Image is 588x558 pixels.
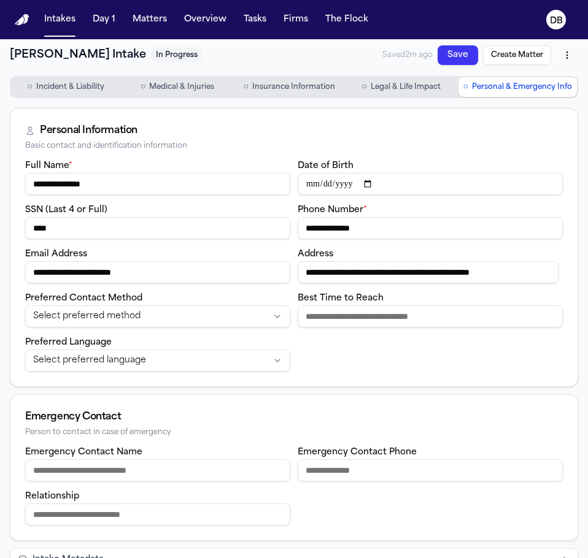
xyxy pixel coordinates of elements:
[234,77,344,97] button: Go to Insurance Information
[10,47,146,64] h1: [PERSON_NAME] Intake
[149,82,214,92] span: Medical & Injuries
[298,261,559,283] input: Address
[128,9,172,31] button: Matters
[556,44,578,66] button: More actions
[123,77,232,97] button: Go to Medical & Injuries
[25,428,563,437] div: Person to contact in case of emergency
[298,217,563,239] input: Phone number
[15,14,29,26] img: Finch Logo
[36,82,104,92] span: Incident & Liability
[298,173,563,195] input: Date of birth
[298,161,354,170] label: Date of Birth
[25,250,87,259] label: Email Address
[298,205,367,215] label: Phone Number
[298,294,384,303] label: Best Time to Reach
[298,459,563,481] input: Emergency contact phone
[25,261,290,283] input: Email address
[25,205,107,215] label: SSN (Last 4 or Full)
[25,173,290,195] input: Full name
[25,492,79,501] label: Relationship
[25,410,563,424] div: Emergency Contact
[298,250,333,259] label: Address
[25,503,290,526] input: Emergency contact relationship
[298,448,417,457] label: Emergency Contact Phone
[25,459,290,481] input: Emergency contact name
[239,9,271,31] button: Tasks
[27,81,32,93] span: ○
[472,82,572,92] span: Personal & Emergency Info
[151,48,203,63] span: In Progress
[15,14,29,26] a: Home
[463,81,468,93] span: ○
[179,9,231,31] button: Overview
[320,9,373,31] button: The Flock
[279,9,313,31] button: Firms
[438,45,478,65] button: Save
[25,294,142,303] label: Preferred Contact Method
[25,338,112,347] label: Preferred Language
[141,81,145,93] span: ○
[362,81,366,93] span: ○
[252,82,335,92] span: Insurance Information
[25,161,72,170] label: Full Name
[25,217,290,239] input: SSN
[346,77,455,97] button: Go to Legal & Life Impact
[298,305,563,327] input: Best time to reach
[40,123,137,138] div: Personal Information
[483,45,551,65] button: Create Matter
[88,9,120,31] button: Day 1
[371,82,441,92] span: Legal & Life Impact
[458,77,577,97] button: Go to Personal & Emergency Info
[11,77,120,97] button: Go to Incident & Liability
[25,448,142,457] label: Emergency Contact Name
[39,9,80,31] button: Intakes
[382,50,433,60] span: Saved 2m ago
[25,142,563,151] div: Basic contact and identification information
[244,81,249,93] span: ○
